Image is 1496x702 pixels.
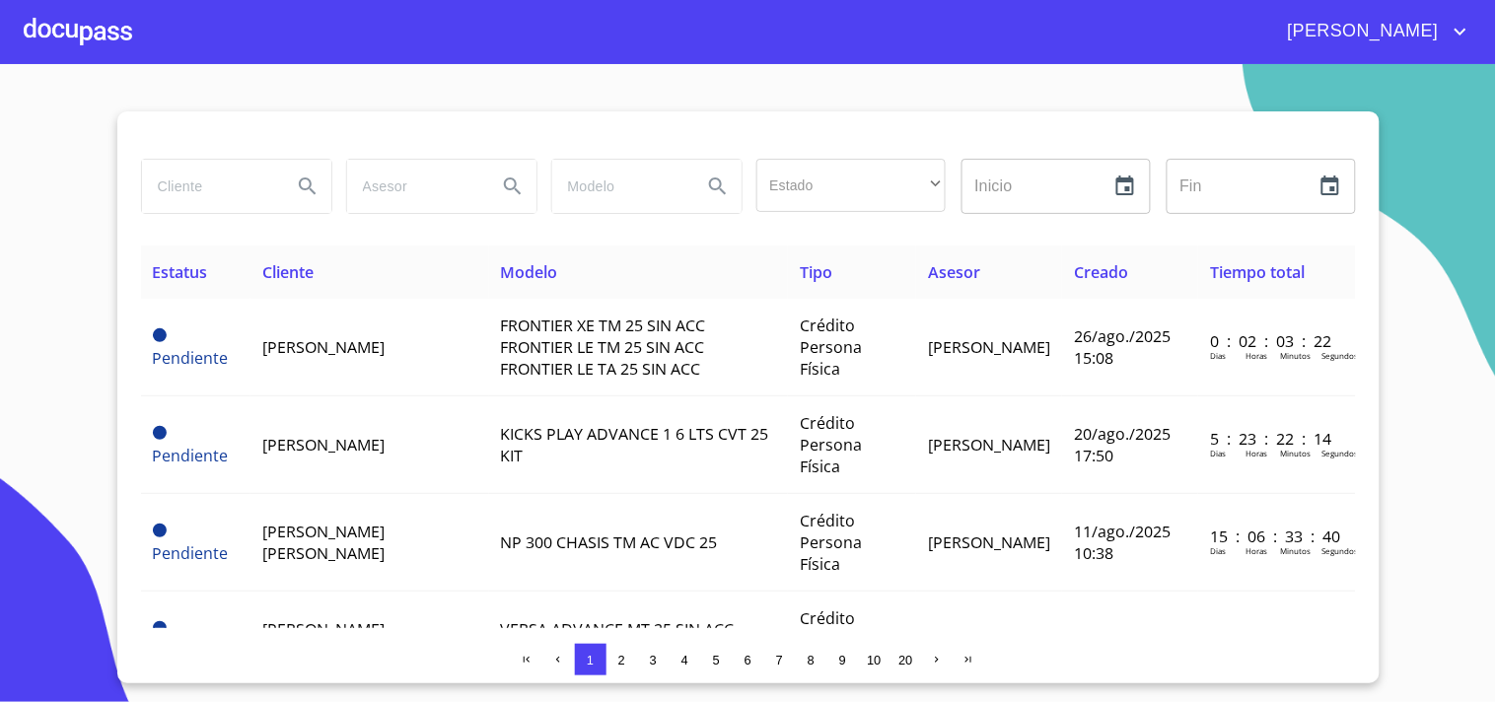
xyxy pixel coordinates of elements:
p: 27 : 06 : 55 : 15 [1210,623,1343,645]
p: Horas [1246,448,1267,458]
p: Segundos [1321,448,1358,458]
input: search [552,160,686,213]
p: 0 : 02 : 03 : 22 [1210,330,1343,352]
button: Search [284,163,331,210]
span: Pendiente [153,347,229,369]
p: Segundos [1321,350,1358,361]
span: Estatus [153,261,208,283]
span: NP 300 CHASIS TM AC VDC 25 [501,531,718,553]
button: 4 [670,644,701,675]
button: Search [489,163,536,210]
span: 10 [867,653,881,667]
button: 3 [638,644,670,675]
p: Horas [1246,545,1267,556]
input: search [142,160,276,213]
p: Minutos [1280,350,1311,361]
span: 1 [587,653,594,667]
button: account of current user [1273,16,1472,47]
button: 10 [859,644,890,675]
p: Segundos [1321,545,1358,556]
span: 11/ago./2025 10:38 [1074,521,1171,564]
span: [PERSON_NAME] [PERSON_NAME] [262,521,385,564]
span: [PERSON_NAME] [1273,16,1449,47]
span: Crédito Persona Física [800,607,862,672]
span: Tiempo total [1210,261,1305,283]
span: 5 [713,653,720,667]
span: Tipo [800,261,832,283]
span: [PERSON_NAME] [PERSON_NAME] [262,618,385,662]
span: [PERSON_NAME] [928,336,1050,358]
span: Modelo [501,261,558,283]
span: Pendiente [153,445,229,466]
span: Creado [1074,261,1128,283]
span: Crédito Persona Física [800,412,862,477]
span: [PERSON_NAME] [928,531,1050,553]
span: 2 [618,653,625,667]
span: 8 [808,653,815,667]
button: Search [694,163,742,210]
span: [PERSON_NAME] [262,434,385,456]
span: Pendiente [153,426,167,440]
span: Asesor [928,261,980,283]
span: Crédito Persona Física [800,315,862,380]
p: Dias [1210,350,1226,361]
div: ​ [756,159,946,212]
p: Horas [1246,350,1267,361]
button: 5 [701,644,733,675]
button: 6 [733,644,764,675]
button: 20 [890,644,922,675]
button: 1 [575,644,606,675]
span: KICKS PLAY ADVANCE 1 6 LTS CVT 25 KIT [501,423,769,466]
span: [PERSON_NAME] [928,434,1050,456]
span: VERSA ADVANCE MT 25 SIN ACC VERSA ADVANCE CVT 25 SIN ACC [501,618,741,662]
span: 20/ago./2025 17:50 [1074,423,1171,466]
span: 9 [839,653,846,667]
input: search [347,160,481,213]
button: 2 [606,644,638,675]
span: 20 [898,653,912,667]
span: Crédito Persona Física [800,510,862,575]
span: 26/ago./2025 15:08 [1074,325,1171,369]
p: Dias [1210,448,1226,458]
span: FRONTIER XE TM 25 SIN ACC FRONTIER LE TM 25 SIN ACC FRONTIER LE TA 25 SIN ACC [501,315,706,380]
span: Cliente [262,261,314,283]
button: 8 [796,644,827,675]
p: Minutos [1280,448,1311,458]
span: [PERSON_NAME] [262,336,385,358]
p: 15 : 06 : 33 : 40 [1210,526,1343,547]
span: Pendiente [153,621,167,635]
p: Dias [1210,545,1226,556]
span: 7 [776,653,783,667]
span: 6 [745,653,751,667]
button: 7 [764,644,796,675]
p: 5 : 23 : 22 : 14 [1210,428,1343,450]
span: 4 [681,653,688,667]
button: 9 [827,644,859,675]
span: Pendiente [153,524,167,537]
span: Pendiente [153,542,229,564]
span: 3 [650,653,657,667]
span: Pendiente [153,328,167,342]
p: Minutos [1280,545,1311,556]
